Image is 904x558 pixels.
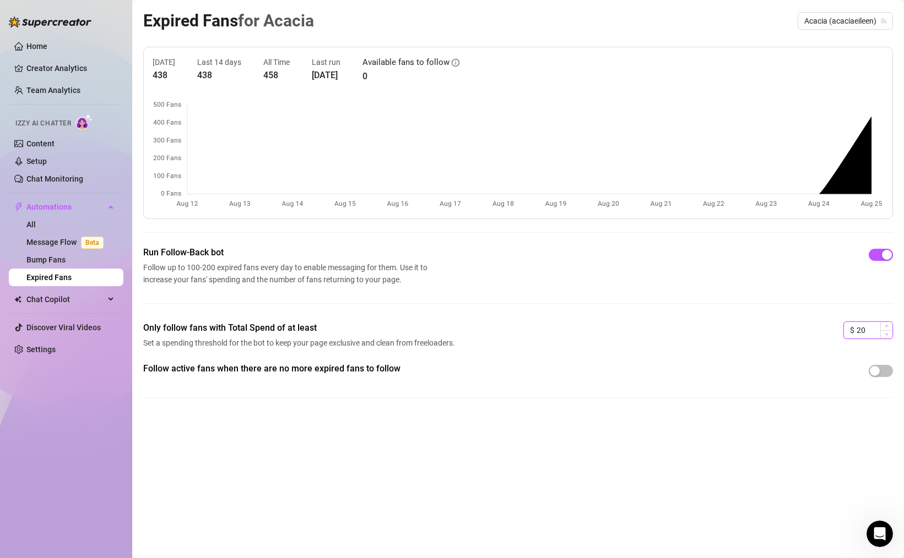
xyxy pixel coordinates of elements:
div: [PERSON_NAME] [49,166,113,178]
span: for Acacia [238,11,314,30]
span: Set a spending threshold for the bot to keep your page exclusive and clean from freeloaders. [143,337,458,349]
article: 438 [197,68,241,82]
div: • 7h ago [115,166,147,178]
div: Profile image for Nir [139,18,161,40]
span: Chat Copilot [26,291,105,308]
span: Increase Value [880,322,892,330]
article: 0 [362,69,459,83]
a: Message FlowBeta [26,238,108,247]
span: Only follow fans with Total Spend of at least [143,321,458,335]
article: [DATE] [312,68,340,82]
span: thunderbolt [14,203,23,211]
button: News [165,343,220,387]
article: Last run [312,56,340,68]
a: Content [26,139,55,148]
span: team [880,18,887,24]
img: logo [22,22,96,37]
span: up [885,324,889,328]
div: Profile image for Tanya [160,18,182,40]
input: 0.00 [857,322,892,338]
div: Profile image for EllaNoted. In this case, please let us know if the issue happens again and take... [12,146,209,187]
article: 438 [153,68,175,82]
article: 458 [263,68,290,82]
span: Help [129,371,147,379]
span: Messages [64,371,102,379]
img: AI Chatter [75,114,93,130]
span: Izzy AI Chatter [15,118,71,129]
iframe: Intercom live chat [867,521,893,547]
span: info-circle [452,59,459,67]
span: Follow up to 100-200 expired fans every day to enable messaging for them. Use it to increase your... [143,261,432,286]
span: Automations [26,198,105,216]
article: Available fans to follow [362,56,450,69]
span: Follow active fans when there are no more expired fans to follow [143,362,458,375]
button: Find a time [23,265,198,287]
a: Creator Analytics [26,59,115,77]
article: Expired Fans [143,8,314,34]
article: Last 14 days [197,56,241,68]
a: Chat Monitoring [26,174,83,183]
span: Noted. In this case, please let us know if the issue happens again and take a screenshot of the m... [49,156,731,165]
div: Schedule a FREE consulting call: [23,249,198,261]
span: Acacia (acaciaeileen) [804,13,886,29]
article: [DATE] [153,56,175,68]
div: Send us a message [23,202,184,214]
a: Home [26,42,47,51]
img: Profile image for Ella [118,18,140,40]
span: News [182,371,203,379]
img: Super Mass, Dark Mode, Message Library & Bump Improvements [12,302,209,379]
img: Chat Copilot [14,296,21,303]
a: Setup [26,157,47,166]
div: We typically reply in a few hours [23,214,184,225]
a: Team Analytics [26,86,80,95]
a: Discover Viral Videos [26,323,101,332]
div: Recent message [23,139,198,150]
p: Hi Acacia 👋 [22,78,198,97]
p: How can we help? [22,97,198,116]
div: Recent messageProfile image for EllaNoted. In this case, please let us know if the issue happens ... [11,129,209,187]
span: Run Follow-Back bot [143,246,432,259]
button: Messages [55,343,110,387]
span: Decrease Value [880,330,892,338]
span: Home [15,371,40,379]
div: Close [190,18,209,37]
a: Settings [26,345,56,354]
img: logo-BBDzfeDw.svg [9,17,91,28]
img: Profile image for Ella [23,155,45,177]
a: All [26,220,36,229]
article: All Time [263,56,290,68]
a: Expired Fans [26,273,72,282]
div: Super Mass, Dark Mode, Message Library & Bump Improvements [11,301,209,452]
a: Bump Fans [26,255,66,264]
button: Help [110,343,165,387]
span: Beta [81,237,104,249]
div: Send us a messageWe typically reply in a few hours [11,193,209,234]
span: down [885,332,889,336]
